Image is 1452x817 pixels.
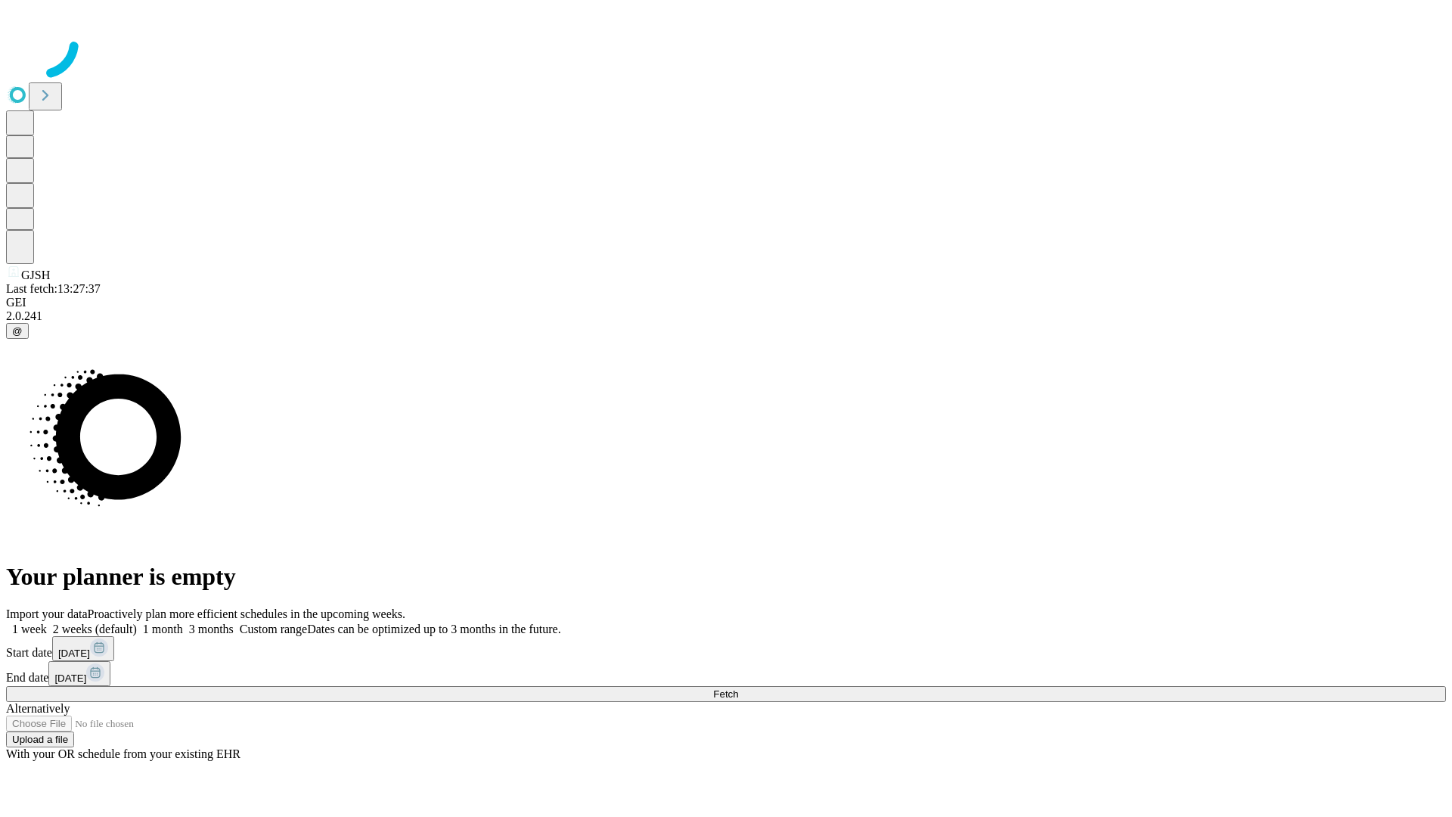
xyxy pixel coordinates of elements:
[6,282,101,295] span: Last fetch: 13:27:37
[88,607,405,620] span: Proactively plan more efficient schedules in the upcoming weeks.
[58,648,90,659] span: [DATE]
[6,702,70,715] span: Alternatively
[12,325,23,337] span: @
[6,309,1446,323] div: 2.0.241
[713,688,738,700] span: Fetch
[48,661,110,686] button: [DATE]
[6,747,240,760] span: With your OR schedule from your existing EHR
[6,636,1446,661] div: Start date
[240,623,307,635] span: Custom range
[6,563,1446,591] h1: Your planner is empty
[143,623,183,635] span: 1 month
[52,636,114,661] button: [DATE]
[6,732,74,747] button: Upload a file
[307,623,560,635] span: Dates can be optimized up to 3 months in the future.
[6,296,1446,309] div: GEI
[6,661,1446,686] div: End date
[189,623,234,635] span: 3 months
[54,673,86,684] span: [DATE]
[6,323,29,339] button: @
[6,686,1446,702] button: Fetch
[21,269,50,281] span: GJSH
[53,623,137,635] span: 2 weeks (default)
[12,623,47,635] span: 1 week
[6,607,88,620] span: Import your data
